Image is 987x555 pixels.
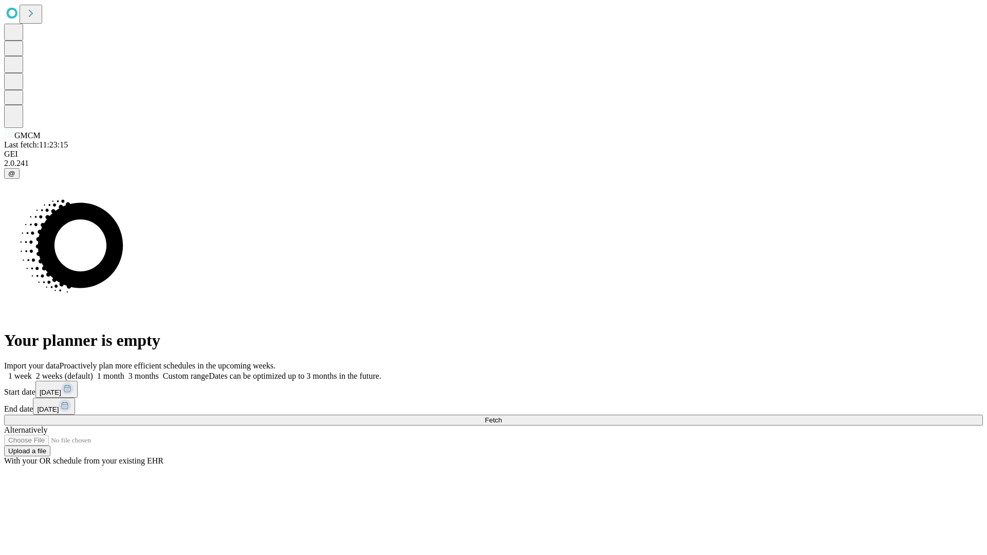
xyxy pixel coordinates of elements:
[4,415,983,425] button: Fetch
[35,381,78,398] button: [DATE]
[4,381,983,398] div: Start date
[4,398,983,415] div: End date
[4,159,983,168] div: 2.0.241
[163,372,209,380] span: Custom range
[4,361,60,370] span: Import your data
[97,372,124,380] span: 1 month
[4,331,983,350] h1: Your planner is empty
[4,140,68,149] span: Last fetch: 11:23:15
[209,372,381,380] span: Dates can be optimized up to 3 months in the future.
[8,170,15,177] span: @
[40,388,61,396] span: [DATE]
[33,398,75,415] button: [DATE]
[4,168,20,179] button: @
[37,405,59,413] span: [DATE]
[485,416,502,424] span: Fetch
[14,131,41,140] span: GMCM
[4,425,47,434] span: Alternatively
[60,361,276,370] span: Proactively plan more efficient schedules in the upcoming weeks.
[4,456,163,465] span: With your OR schedule from your existing EHR
[8,372,32,380] span: 1 week
[4,150,983,159] div: GEI
[129,372,159,380] span: 3 months
[36,372,93,380] span: 2 weeks (default)
[4,446,50,456] button: Upload a file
